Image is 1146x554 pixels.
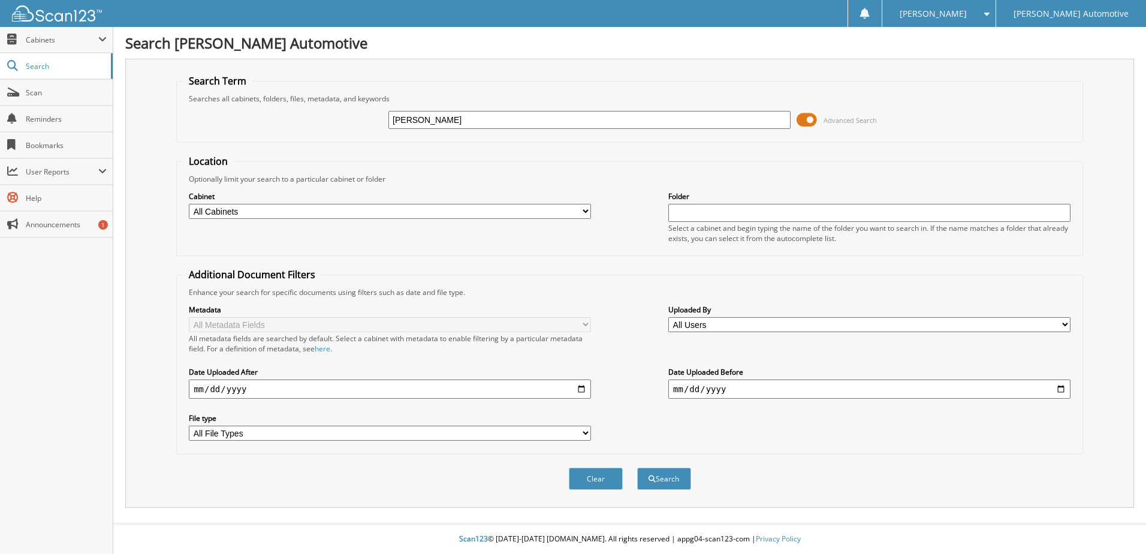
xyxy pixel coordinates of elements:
legend: Search Term [183,74,252,88]
span: Cabinets [26,35,98,45]
span: Scan123 [459,534,488,544]
button: Clear [569,468,623,490]
button: Search [637,468,691,490]
span: Help [26,193,107,203]
div: Enhance your search for specific documents using filters such as date and file type. [183,287,1076,297]
label: Date Uploaded After [189,367,591,377]
span: [PERSON_NAME] [900,10,967,17]
span: Search [26,61,105,71]
span: Reminders [26,114,107,124]
span: Advanced Search [824,116,877,125]
input: end [668,380,1070,399]
div: © [DATE]-[DATE] [DOMAIN_NAME]. All rights reserved | appg04-scan123-com | [113,525,1146,554]
label: Folder [668,191,1070,201]
img: scan123-logo-white.svg [12,5,102,22]
legend: Location [183,155,234,168]
a: Privacy Policy [756,534,801,544]
label: Date Uploaded Before [668,367,1070,377]
div: Select a cabinet and begin typing the name of the folder you want to search in. If the name match... [668,223,1070,243]
span: Bookmarks [26,140,107,150]
span: [PERSON_NAME] Automotive [1014,10,1129,17]
span: Scan [26,88,107,98]
label: Cabinet [189,191,591,201]
div: All metadata fields are searched by default. Select a cabinet with metadata to enable filtering b... [189,333,591,354]
iframe: Chat Widget [1086,496,1146,554]
h1: Search [PERSON_NAME] Automotive [125,33,1134,53]
label: Metadata [189,305,591,315]
div: Searches all cabinets, folders, files, metadata, and keywords [183,94,1076,104]
label: Uploaded By [668,305,1070,315]
legend: Additional Document Filters [183,268,321,281]
span: User Reports [26,167,98,177]
div: Optionally limit your search to a particular cabinet or folder [183,174,1076,184]
input: start [189,380,591,399]
label: File type [189,413,591,423]
span: Announcements [26,219,107,230]
a: here [315,344,330,354]
div: 1 [98,220,108,230]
